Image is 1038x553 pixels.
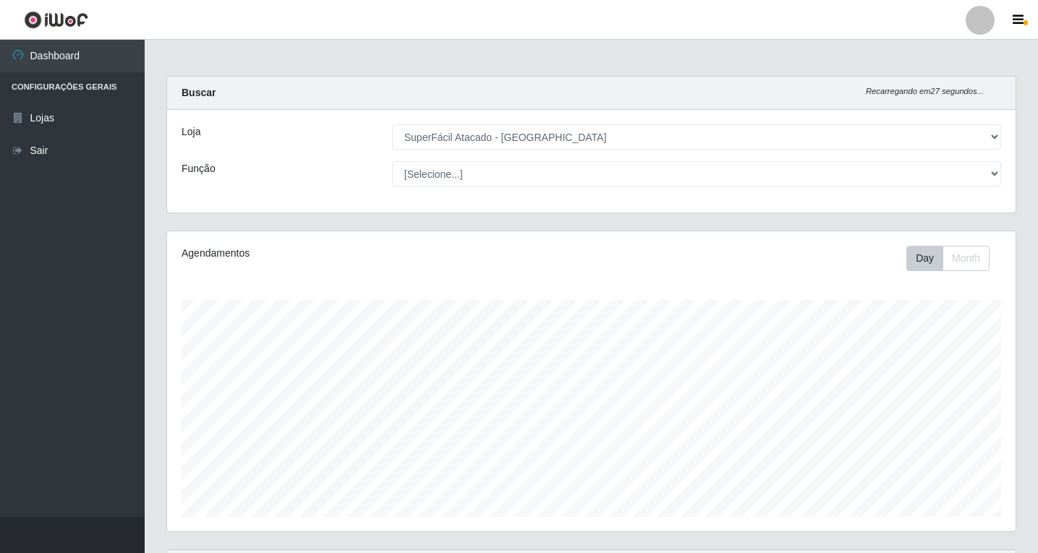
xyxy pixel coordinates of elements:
label: Função [182,161,216,176]
div: Agendamentos [182,246,511,261]
img: CoreUI Logo [24,11,88,29]
button: Month [943,246,990,271]
strong: Buscar [182,87,216,98]
div: First group [906,246,990,271]
div: Toolbar with button groups [906,246,1001,271]
i: Recarregando em 27 segundos... [866,87,984,95]
label: Loja [182,124,200,140]
button: Day [906,246,943,271]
